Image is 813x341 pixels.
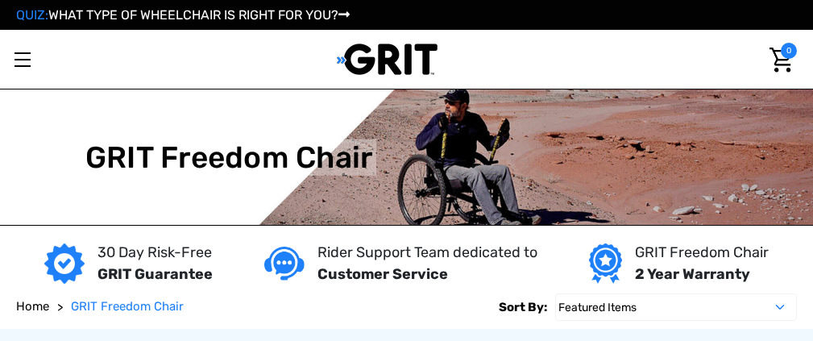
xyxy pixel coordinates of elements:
a: GRIT Freedom Chair [71,297,184,316]
a: QUIZ:WHAT TYPE OF WHEELCHAIR IS RIGHT FOR YOU? [16,7,350,23]
h1: GRIT Freedom Chair [85,139,373,176]
span: Home [16,299,49,314]
p: 30 Day Risk-Free [97,242,213,264]
p: GRIT Freedom Chair [635,242,769,264]
label: Sort By: [499,293,547,321]
span: QUIZ: [16,7,48,23]
a: Cart with 0 items [765,43,797,77]
a: Home [16,297,49,316]
strong: 2 Year Warranty [635,265,750,283]
img: GRIT All-Terrain Wheelchair and Mobility Equipment [337,43,438,76]
span: Toggle menu [15,59,31,60]
p: Rider Support Team dedicated to [317,242,537,264]
strong: GRIT Guarantee [97,265,213,283]
span: 0 [781,43,797,59]
img: GRIT Guarantee [44,243,85,284]
img: Customer service [264,247,305,280]
img: Year warranty [589,243,622,284]
span: GRIT Freedom Chair [71,299,184,314]
strong: Customer Service [317,265,448,283]
img: Cart [769,48,793,73]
